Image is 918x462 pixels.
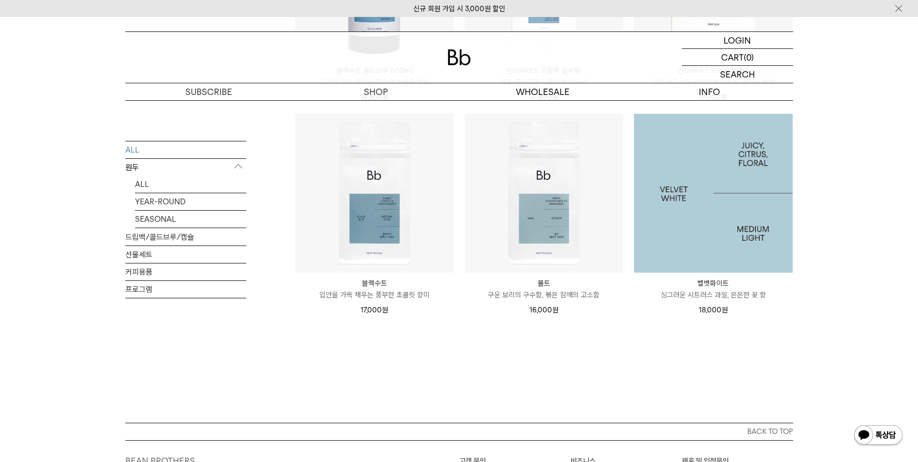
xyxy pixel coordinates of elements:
img: 로고 [448,49,471,65]
span: 원 [382,93,389,102]
a: LOGIN [682,32,793,49]
a: SHOP [292,83,459,100]
p: CART [721,49,744,65]
a: 신규 회원 가입 시 3,000원 할인 [413,4,505,13]
a: ALL [125,141,246,158]
p: 입안을 가득 채우는 풍부한 초콜릿 향미 [295,289,454,301]
p: 싱그러운 시트러스 과일, 은은한 꽃 향 [634,289,793,301]
img: 블랙수트 [295,114,454,273]
span: 원 [722,306,728,314]
a: 벨벳화이트 싱그러운 시트러스 과일, 은은한 꽃 향 [634,277,793,301]
p: LOGIN [723,32,751,48]
a: 벨벳화이트 [634,114,793,273]
p: 블랙수트 [295,277,454,289]
a: 몰트 구운 보리의 구수함, 볶은 참깨의 고소함 [465,277,623,301]
button: BACK TO TOP [125,423,793,440]
a: 프로그램 [125,280,246,297]
img: 카카오톡 채널 1:1 채팅 버튼 [853,424,903,447]
p: 몰트 [465,277,623,289]
a: SEASONAL [135,210,246,227]
a: 커피용품 [125,263,246,280]
p: 원두 [125,158,246,176]
p: WHOLESALE [459,83,626,100]
p: INFO [626,83,793,100]
span: 14,300 [360,93,389,102]
span: 18,000 [699,306,728,314]
img: 몰트 [465,114,623,273]
a: 선물세트 [125,246,246,262]
span: 13,000 [699,93,727,102]
p: (0) [744,49,754,65]
p: SEARCH [720,66,755,83]
a: 블랙수트 입안을 가득 채우는 풍부한 초콜릿 향미 [295,277,454,301]
span: 원 [552,93,558,102]
span: 원 [552,306,558,314]
p: 구운 보리의 구수함, 볶은 참깨의 고소함 [465,289,623,301]
a: ALL [135,175,246,192]
a: SUBSCRIBE [125,83,292,100]
a: CART (0) [682,49,793,66]
a: YEAR-ROUND [135,193,246,210]
span: 원 [721,93,727,102]
span: 17,000 [361,306,388,314]
p: 벨벳화이트 [634,277,793,289]
img: 1000000025_add2_054.jpg [634,114,793,273]
span: 37,500 [529,93,558,102]
span: 원 [382,306,388,314]
span: 16,000 [529,306,558,314]
a: 드립백/콜드브루/캡슐 [125,228,246,245]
